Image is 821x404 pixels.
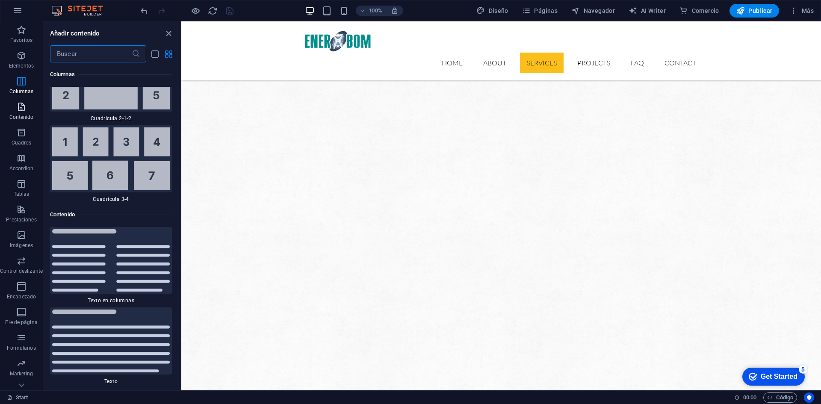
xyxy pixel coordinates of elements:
p: Favoritos [10,37,32,44]
span: AI Writer [629,6,666,15]
button: reload [207,6,218,16]
button: Usercentrics [804,392,814,403]
img: Editor Logo [49,6,113,16]
h6: 100% [369,6,382,16]
span: Texto en columnas [50,297,172,304]
i: Al redimensionar, ajustar el nivel de zoom automáticamente para ajustarse al dispositivo elegido. [391,7,399,15]
p: Marketing [10,370,33,377]
span: Cuadrícula 2-1-2 [50,115,172,122]
h6: Contenido [50,209,172,220]
button: Haz clic para salir del modo de previsualización y seguir editando [190,6,201,16]
span: Comercio [679,6,719,15]
a: Haz clic para cancelar la selección y doble clic para abrir páginas [7,392,28,403]
button: undo [139,6,149,16]
button: list-view [150,49,160,59]
button: AI Writer [625,4,669,18]
button: Comercio [676,4,723,18]
i: Deshacer: Cambiar idiomas (Ctrl+Z) [139,6,149,16]
input: Buscar [50,45,132,62]
div: Cuadrícula 3-4 [50,125,172,203]
span: Páginas [522,6,558,15]
h6: Tiempo de la sesión [734,392,757,403]
p: Accordion [9,165,33,172]
div: Texto en columnas [50,227,172,304]
button: Diseño [473,4,512,18]
img: text.svg [52,310,170,372]
p: Encabezado [7,293,36,300]
p: Cuadros [12,139,32,146]
div: Texto [50,307,172,385]
span: Diseño [476,6,508,15]
p: Contenido [9,114,34,121]
span: Texto [50,378,172,385]
button: close panel [163,28,174,38]
span: Cuadrícula 3-4 [50,196,172,203]
button: grid-view [163,49,174,59]
button: Publicar [729,4,780,18]
p: Formularios [7,345,35,351]
img: Grid3-4.svg [52,127,170,190]
p: Columnas [9,88,34,95]
button: Código [763,392,797,403]
span: Más [789,6,814,15]
button: Navegador [568,4,618,18]
button: 100% [356,6,386,16]
p: Imágenes [10,242,33,249]
i: Volver a cargar página [208,6,218,16]
h6: Columnas [50,69,172,80]
h6: Añadir contenido [50,28,100,38]
span: Código [767,392,793,403]
button: Más [786,4,817,18]
span: Navegador [571,6,615,15]
div: Get Started 5 items remaining, 0% complete [5,4,67,22]
p: Prestaciones [6,216,36,223]
img: text-in-columns.svg [52,229,170,292]
p: Pie de página [5,319,37,326]
span: : [749,394,750,401]
div: Get Started [23,9,60,17]
span: 00 00 [743,392,756,403]
button: Páginas [519,4,561,18]
p: Tablas [14,191,30,198]
div: 5 [61,2,70,10]
span: Publicar [736,6,773,15]
p: Elementos [9,62,34,69]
